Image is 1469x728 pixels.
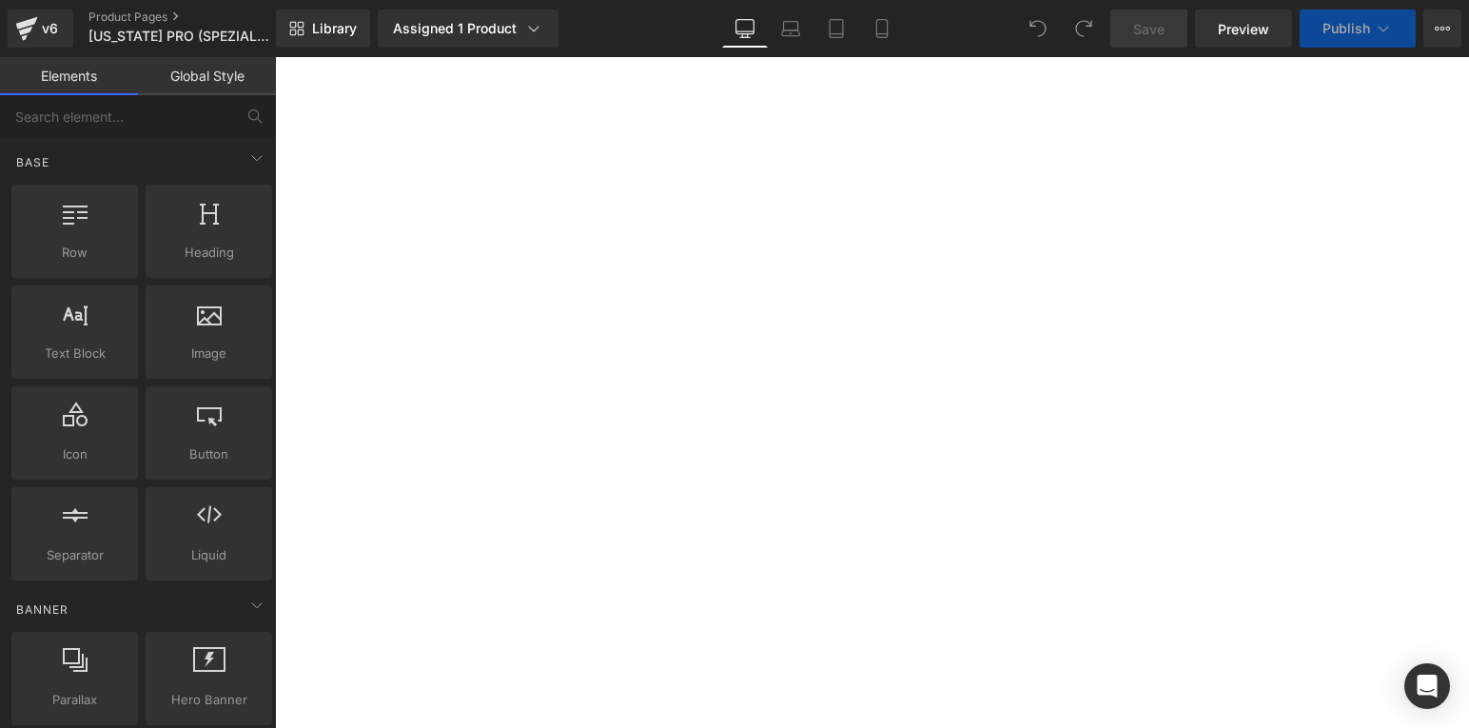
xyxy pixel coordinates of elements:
[8,10,73,48] a: v6
[17,243,132,263] span: Row
[276,10,370,48] a: New Library
[38,16,62,41] div: v6
[151,344,266,364] span: Image
[1019,10,1057,48] button: Undo
[17,545,132,565] span: Separator
[17,444,132,464] span: Icon
[151,690,266,710] span: Hero Banner
[138,57,276,95] a: Global Style
[859,10,905,48] a: Mobile
[768,10,813,48] a: Laptop
[1322,21,1370,36] span: Publish
[1218,19,1269,39] span: Preview
[722,10,768,48] a: Desktop
[1404,663,1450,709] div: Open Intercom Messenger
[17,690,132,710] span: Parallax
[1065,10,1103,48] button: Redo
[813,10,859,48] a: Tablet
[151,243,266,263] span: Heading
[151,545,266,565] span: Liquid
[14,153,51,171] span: Base
[1195,10,1292,48] a: Preview
[1133,19,1165,39] span: Save
[312,20,357,37] span: Library
[1423,10,1461,48] button: More
[88,10,307,25] a: Product Pages
[88,29,271,44] span: [US_STATE] PRO (SPEZIALANGEBOT) 59,90
[151,444,266,464] span: Button
[17,344,132,364] span: Text Block
[1300,10,1416,48] button: Publish
[14,600,70,619] span: Banner
[393,19,543,38] div: Assigned 1 Product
